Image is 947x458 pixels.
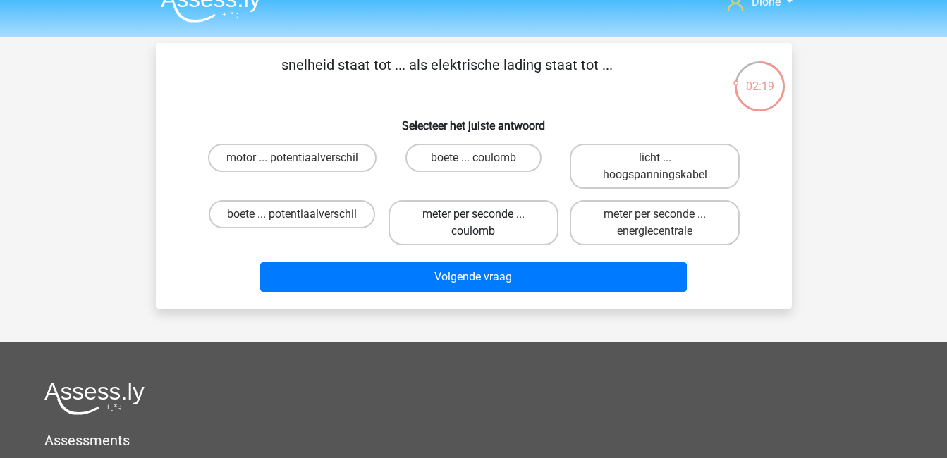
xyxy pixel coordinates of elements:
[178,54,716,97] p: snelheid staat tot ... als elektrische lading staat tot ...
[733,60,786,95] div: 02:19
[570,200,740,245] label: meter per seconde ... energiecentrale
[389,200,558,245] label: meter per seconde ... coulomb
[209,200,375,228] label: boete ... potentiaalverschil
[405,144,542,172] label: boete ... coulomb
[44,432,903,449] h5: Assessments
[260,262,687,292] button: Volgende vraag
[570,144,740,189] label: licht ... hoogspanningskabel
[44,382,145,415] img: Assessly logo
[208,144,377,172] label: motor ... potentiaalverschil
[178,108,769,132] h6: Selecteer het juiste antwoord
